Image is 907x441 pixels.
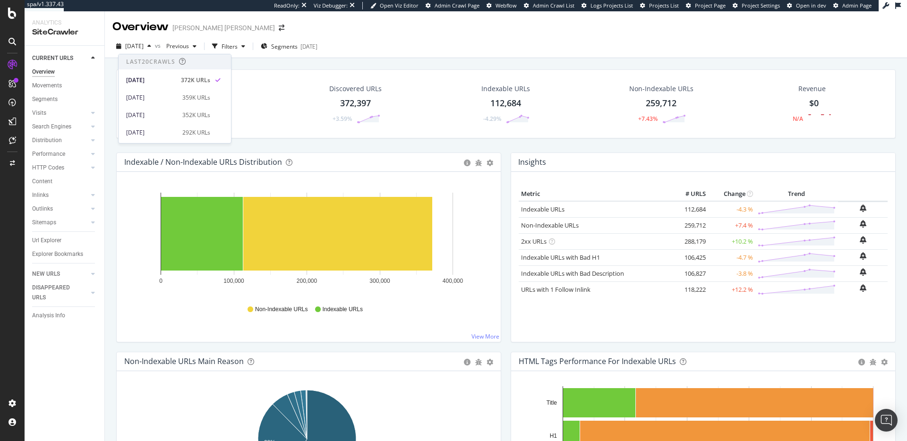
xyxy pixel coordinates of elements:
[255,305,308,314] span: Non-Indexable URLs
[708,265,755,281] td: -3.8 %
[279,25,284,31] div: arrow-right-arrow-left
[333,115,352,123] div: +3.59%
[475,359,482,365] div: bug
[471,332,499,340] a: View More
[670,187,708,201] th: # URLS
[32,67,55,77] div: Overview
[521,237,547,246] a: 2xx URLs
[126,76,175,85] div: [DATE]
[112,19,169,35] div: Overview
[32,94,58,104] div: Segments
[182,93,210,102] div: 359K URLs
[32,53,73,63] div: CURRENT URLS
[182,111,210,119] div: 352K URLs
[695,2,726,9] span: Project Page
[519,187,670,201] th: Metric
[32,136,88,145] a: Distribution
[208,39,249,54] button: Filters
[32,163,88,173] a: HTTP Codes
[155,42,163,50] span: vs
[521,285,590,294] a: URLs with 1 Follow Inlink
[329,84,382,93] div: Discovered URLs
[32,311,65,321] div: Analysis Info
[32,67,98,77] a: Overview
[755,187,838,201] th: Trend
[842,2,872,9] span: Admin Page
[32,236,61,246] div: Url Explorer
[126,111,177,119] div: [DATE]
[875,409,898,432] div: Open Intercom Messenger
[487,2,517,9] a: Webflow
[629,84,693,93] div: Non-Indexable URLs
[670,233,708,249] td: 288,179
[257,39,321,54] button: Segments[DATE]
[670,281,708,297] td: 118,222
[32,53,88,63] a: CURRENT URLS
[32,190,88,200] a: Inlinks
[742,2,780,9] span: Project Settings
[733,2,780,9] a: Project Settings
[860,268,866,276] div: bell-plus
[32,190,49,200] div: Inlinks
[222,42,238,51] div: Filters
[793,115,803,123] div: N/A
[638,115,658,123] div: +7.43%
[833,2,872,9] a: Admin Page
[547,399,557,406] text: Title
[708,217,755,233] td: +7.4 %
[323,305,363,314] span: Indexable URLs
[483,115,501,123] div: -4.29%
[159,278,163,284] text: 0
[870,359,876,365] div: bug
[32,311,98,321] a: Analysis Info
[708,281,755,297] td: +12.2 %
[32,269,88,279] a: NEW URLS
[172,23,275,33] div: [PERSON_NAME] [PERSON_NAME]
[521,253,600,262] a: Indexable URLs with Bad H1
[340,97,371,110] div: 372,397
[32,163,64,173] div: HTTP Codes
[464,359,471,365] div: circle-info
[32,204,88,214] a: Outlinks
[796,2,826,9] span: Open in dev
[860,204,866,212] div: bell-plus
[32,269,60,279] div: NEW URLS
[518,156,546,169] h4: Insights
[32,218,56,228] div: Sitemaps
[124,187,490,297] svg: A chart.
[858,359,865,365] div: circle-info
[32,108,88,118] a: Visits
[32,177,98,187] a: Content
[464,160,471,166] div: circle-info
[32,136,62,145] div: Distribution
[32,81,62,91] div: Movements
[369,278,390,284] text: 300,000
[32,283,80,303] div: DISAPPEARED URLS
[297,278,317,284] text: 200,000
[708,233,755,249] td: +10.2 %
[32,218,88,228] a: Sitemaps
[670,201,708,218] td: 112,684
[582,2,633,9] a: Logs Projects List
[521,221,579,229] a: Non-Indexable URLs
[223,278,244,284] text: 100,000
[708,249,755,265] td: -4.7 %
[126,58,175,66] div: Last 20 Crawls
[590,2,633,9] span: Logs Projects List
[649,2,679,9] span: Projects List
[163,39,200,54] button: Previous
[640,2,679,9] a: Projects List
[300,42,317,51] div: [DATE]
[124,356,244,366] div: Non-Indexable URLs Main Reason
[860,252,866,260] div: bell-plus
[112,39,155,54] button: [DATE]
[860,284,866,292] div: bell-plus
[533,2,574,9] span: Admin Crawl List
[686,2,726,9] a: Project Page
[32,236,98,246] a: Url Explorer
[787,2,826,9] a: Open in dev
[646,97,676,110] div: 259,712
[550,433,557,439] text: H1
[32,177,52,187] div: Content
